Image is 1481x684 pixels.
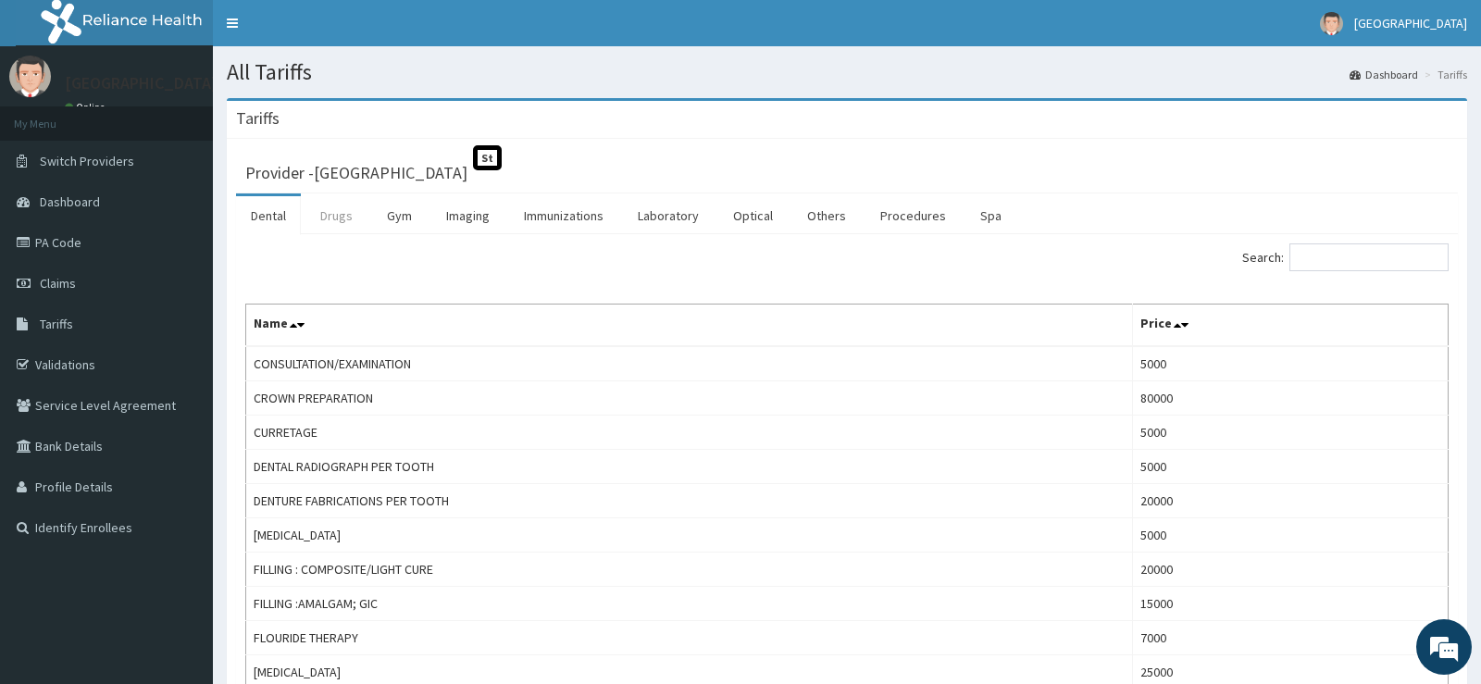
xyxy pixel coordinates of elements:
td: 5000 [1133,416,1449,450]
a: Dental [236,196,301,235]
a: Laboratory [623,196,714,235]
span: Claims [40,275,76,292]
a: Procedures [865,196,961,235]
span: Tariffs [40,316,73,332]
td: 5000 [1133,450,1449,484]
label: Search: [1242,243,1449,271]
span: [GEOGRAPHIC_DATA] [1354,15,1467,31]
input: Search: [1289,243,1449,271]
td: 20000 [1133,484,1449,518]
td: CROWN PREPARATION [246,381,1133,416]
span: St [473,145,502,170]
h3: Provider - [GEOGRAPHIC_DATA] [245,165,467,181]
img: User Image [9,56,51,97]
td: 20000 [1133,553,1449,587]
td: DENTURE FABRICATIONS PER TOOTH [246,484,1133,518]
a: Immunizations [509,196,618,235]
td: FILLING :AMALGAM; GIC [246,587,1133,621]
a: Optical [718,196,788,235]
td: FILLING : COMPOSITE/LIGHT CURE [246,553,1133,587]
h3: Tariffs [236,110,280,127]
th: Name [246,305,1133,347]
td: FLOURIDE THERAPY [246,621,1133,655]
td: 7000 [1133,621,1449,655]
td: [MEDICAL_DATA] [246,518,1133,553]
a: Online [65,101,109,114]
td: 80000 [1133,381,1449,416]
li: Tariffs [1420,67,1467,82]
td: 5000 [1133,346,1449,381]
a: Drugs [305,196,367,235]
td: 5000 [1133,518,1449,553]
p: [GEOGRAPHIC_DATA] [65,75,218,92]
a: Dashboard [1350,67,1418,82]
a: Others [792,196,861,235]
a: Imaging [431,196,504,235]
td: CURRETAGE [246,416,1133,450]
th: Price [1133,305,1449,347]
td: 15000 [1133,587,1449,621]
span: Switch Providers [40,153,134,169]
span: Dashboard [40,193,100,210]
td: CONSULTATION/EXAMINATION [246,346,1133,381]
h1: All Tariffs [227,60,1467,84]
a: Gym [372,196,427,235]
a: Spa [965,196,1016,235]
img: User Image [1320,12,1343,35]
td: DENTAL RADIOGRAPH PER TOOTH [246,450,1133,484]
